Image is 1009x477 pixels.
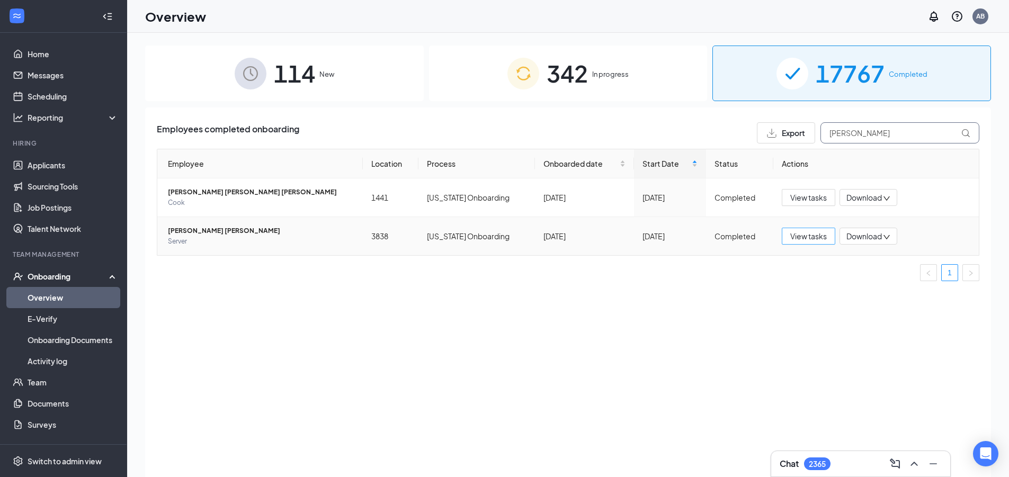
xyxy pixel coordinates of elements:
a: Sourcing Tools [28,176,118,197]
span: down [883,233,890,241]
div: Completed [715,230,765,242]
span: right [968,270,974,276]
div: AB [976,12,985,21]
svg: ChevronUp [908,457,921,470]
span: Completed [889,69,927,79]
button: right [962,264,979,281]
span: [PERSON_NAME] [PERSON_NAME] [PERSON_NAME] [168,187,354,197]
svg: Minimize [927,457,940,470]
svg: Collapse [102,11,113,22]
th: Location [363,149,418,178]
a: Messages [28,65,118,86]
div: Hiring [13,139,116,148]
a: Home [28,43,118,65]
span: Download [846,231,882,242]
span: 17767 [816,55,885,92]
th: Actions [773,149,979,178]
h1: Overview [145,7,206,25]
button: Minimize [925,455,942,472]
a: Talent Network [28,218,118,239]
span: Download [846,192,882,203]
a: Applicants [28,155,118,176]
input: Search by Name, Job Posting, or Process [820,122,979,143]
span: Server [168,236,354,247]
a: Team [28,372,118,393]
button: View tasks [782,189,835,206]
td: 3838 [363,217,418,255]
svg: QuestionInfo [951,10,963,23]
svg: WorkstreamLogo [12,11,22,21]
li: Previous Page [920,264,937,281]
div: Reporting [28,112,119,123]
span: Export [782,129,805,137]
svg: Settings [13,456,23,466]
svg: UserCheck [13,271,23,282]
span: left [925,270,932,276]
div: [DATE] [642,230,698,242]
div: [DATE] [543,192,625,203]
button: left [920,264,937,281]
span: Cook [168,197,354,208]
span: 114 [274,55,315,92]
li: 1 [941,264,958,281]
button: ChevronUp [906,455,923,472]
a: Surveys [28,414,118,435]
span: View tasks [790,192,827,203]
div: 2365 [809,460,826,469]
a: Documents [28,393,118,414]
td: [US_STATE] Onboarding [418,217,535,255]
a: Job Postings [28,197,118,218]
div: Onboarding [28,271,109,282]
div: Switch to admin view [28,456,102,466]
span: Onboarded date [543,158,617,169]
a: Activity log [28,350,118,372]
span: down [883,195,890,202]
a: Scheduling [28,86,118,107]
span: [PERSON_NAME] [PERSON_NAME] [168,226,354,236]
th: Onboarded date [535,149,633,178]
svg: Notifications [927,10,940,23]
button: View tasks [782,228,835,245]
span: Start Date [642,158,690,169]
a: Overview [28,287,118,308]
div: Completed [715,192,765,203]
td: 1441 [363,178,418,217]
svg: ComposeMessage [889,457,901,470]
div: Open Intercom Messenger [973,441,998,466]
span: New [319,69,334,79]
button: Export [757,122,815,143]
span: In progress [592,69,629,79]
li: Next Page [962,264,979,281]
svg: Analysis [13,112,23,123]
div: [DATE] [543,230,625,242]
td: [US_STATE] Onboarding [418,178,535,217]
div: Team Management [13,250,116,259]
button: ComposeMessage [887,455,904,472]
th: Process [418,149,535,178]
a: Onboarding Documents [28,329,118,350]
span: View tasks [790,230,827,242]
span: Employees completed onboarding [157,122,299,143]
div: [DATE] [642,192,698,203]
h3: Chat [780,458,799,470]
th: Status [706,149,774,178]
a: 1 [942,265,958,281]
th: Employee [157,149,363,178]
a: E-Verify [28,308,118,329]
span: 342 [547,55,588,92]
